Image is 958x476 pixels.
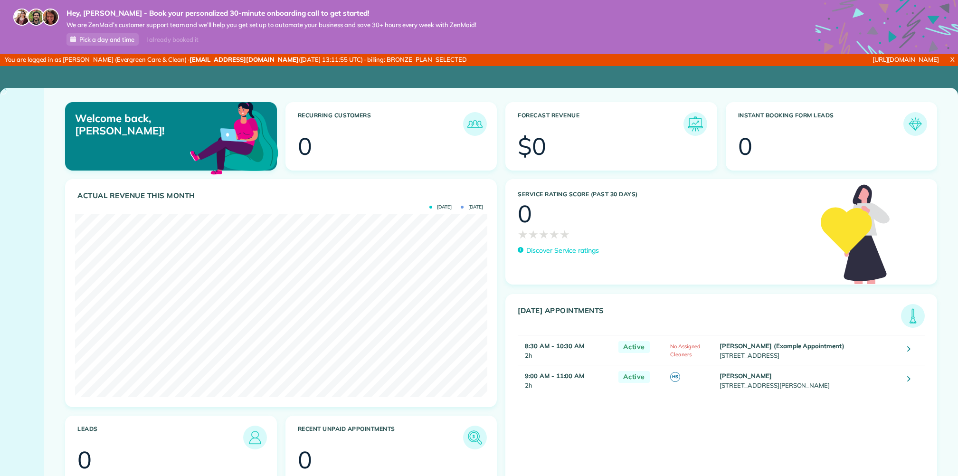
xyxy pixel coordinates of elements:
[525,342,584,350] strong: 8:30 AM - 10:30 AM
[141,34,204,46] div: I already booked it
[461,205,483,209] span: [DATE]
[539,226,549,243] span: ★
[246,428,265,447] img: icon_leads-1bed01f49abd5b7fead27621c3d59655bb73ed531f8eeb49469d10e621d6b896.png
[738,112,904,136] h3: Instant Booking Form Leads
[549,226,560,243] span: ★
[717,335,900,365] td: [STREET_ADDRESS]
[518,202,532,226] div: 0
[518,134,546,158] div: $0
[298,134,312,158] div: 0
[518,246,599,256] a: Discover Service ratings
[13,9,30,26] img: maria-72a9807cf96188c08ef61303f053569d2e2a8a1cde33d635c8a3ac13582a053d.jpg
[720,342,844,350] strong: [PERSON_NAME] (Example Appointment)
[28,9,45,26] img: jorge-587dff0eeaa6aab1f244e6dc62b8924c3b6ad411094392a53c71c6c4a576187d.jpg
[75,112,209,137] p: Welcome back, [PERSON_NAME]!
[77,191,487,200] h3: Actual Revenue this month
[720,372,772,380] strong: [PERSON_NAME]
[947,54,958,65] a: X
[66,33,139,46] a: Pick a day and time
[429,205,452,209] span: [DATE]
[670,343,701,358] span: No Assigned Cleaners
[618,341,650,353] span: Active
[518,365,614,395] td: 2h
[79,36,134,43] span: Pick a day and time
[188,91,280,183] img: dashboard_welcome-42a62b7d889689a78055ac9021e634bf52bae3f8056760290aed330b23ab8690.png
[42,9,59,26] img: michelle-19f622bdf1676172e81f8f8fba1fb50e276960ebfe0243fe18214015130c80e4.jpg
[525,372,584,380] strong: 9:00 AM - 11:00 AM
[77,426,243,449] h3: Leads
[518,306,901,328] h3: [DATE] Appointments
[190,56,299,63] strong: [EMAIL_ADDRESS][DOMAIN_NAME]
[465,428,484,447] img: icon_unpaid_appointments-47b8ce3997adf2238b356f14209ab4cced10bd1f174958f3ca8f1d0dd7fffeee.png
[903,306,922,325] img: icon_todays_appointments-901f7ab196bb0bea1936b74009e4eb5ffbc2d2711fa7634e0d609ed5ef32b18b.png
[66,21,476,29] span: We are ZenMaid’s customer support team and we’ll help you get set up to automate your business an...
[298,448,312,472] div: 0
[77,448,92,472] div: 0
[873,56,939,63] a: [URL][DOMAIN_NAME]
[465,114,484,133] img: icon_recurring_customers-cf858462ba22bcd05b5a5880d41d6543d210077de5bb9ebc9590e49fd87d84ed.png
[618,371,650,383] span: Active
[560,226,570,243] span: ★
[66,9,476,18] strong: Hey, [PERSON_NAME] - Book your personalized 30-minute onboarding call to get started!
[528,226,539,243] span: ★
[717,365,900,395] td: [STREET_ADDRESS][PERSON_NAME]
[738,134,752,158] div: 0
[670,372,680,382] span: HS
[518,335,614,365] td: 2h
[906,114,925,133] img: icon_form_leads-04211a6a04a5b2264e4ee56bc0799ec3eb69b7e499cbb523a139df1d13a81ae0.png
[686,114,705,133] img: icon_forecast_revenue-8c13a41c7ed35a8dcfafea3cbb826a0462acb37728057bba2d056411b612bbbe.png
[518,226,528,243] span: ★
[518,191,811,198] h3: Service Rating score (past 30 days)
[526,246,599,256] p: Discover Service ratings
[298,426,464,449] h3: Recent unpaid appointments
[518,112,683,136] h3: Forecast Revenue
[298,112,464,136] h3: Recurring Customers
